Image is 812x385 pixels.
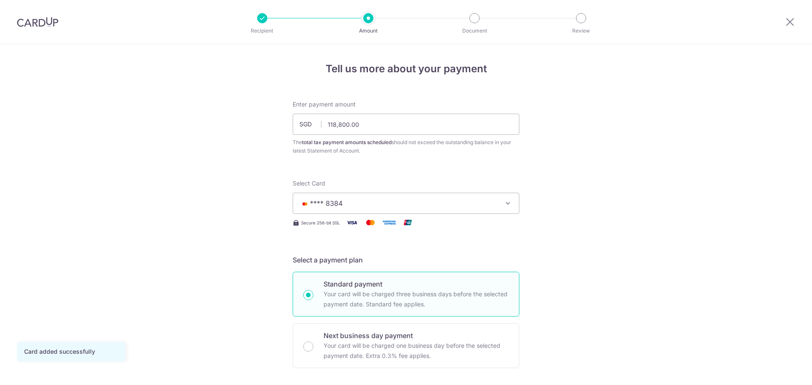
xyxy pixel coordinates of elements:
[293,180,325,187] span: translation missing: en.payables.payment_networks.credit_card.summary.labels.select_card
[399,217,416,228] img: Union Pay
[24,347,118,356] div: Card added successfully
[302,139,392,145] b: total tax payment amounts scheduled
[343,217,360,228] img: Visa
[758,360,804,381] iframe: Opens a widget where you can find more information
[17,17,58,27] img: CardUp
[324,289,509,309] p: Your card will be charged three business days before the selected payment date. Standard fee appl...
[231,27,294,35] p: Recipient
[293,114,519,135] input: 0.00
[299,120,321,128] span: SGD
[300,201,310,207] img: MASTERCARD
[293,138,519,155] div: The should not exceed the outstanding balance in your latest Statement of Account.
[324,341,509,361] p: Your card will be charged one business day before the selected payment date. Extra 0.3% fee applies.
[293,255,519,265] h5: Select a payment plan
[443,27,506,35] p: Document
[337,27,400,35] p: Amount
[362,217,379,228] img: Mastercard
[293,100,356,109] span: Enter payment amount
[324,330,509,341] p: Next business day payment
[324,279,509,289] p: Standard payment
[550,27,612,35] p: Review
[381,217,398,228] img: American Express
[293,61,519,76] h4: Tell us more about your payment
[301,219,340,226] span: Secure 256-bit SSL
